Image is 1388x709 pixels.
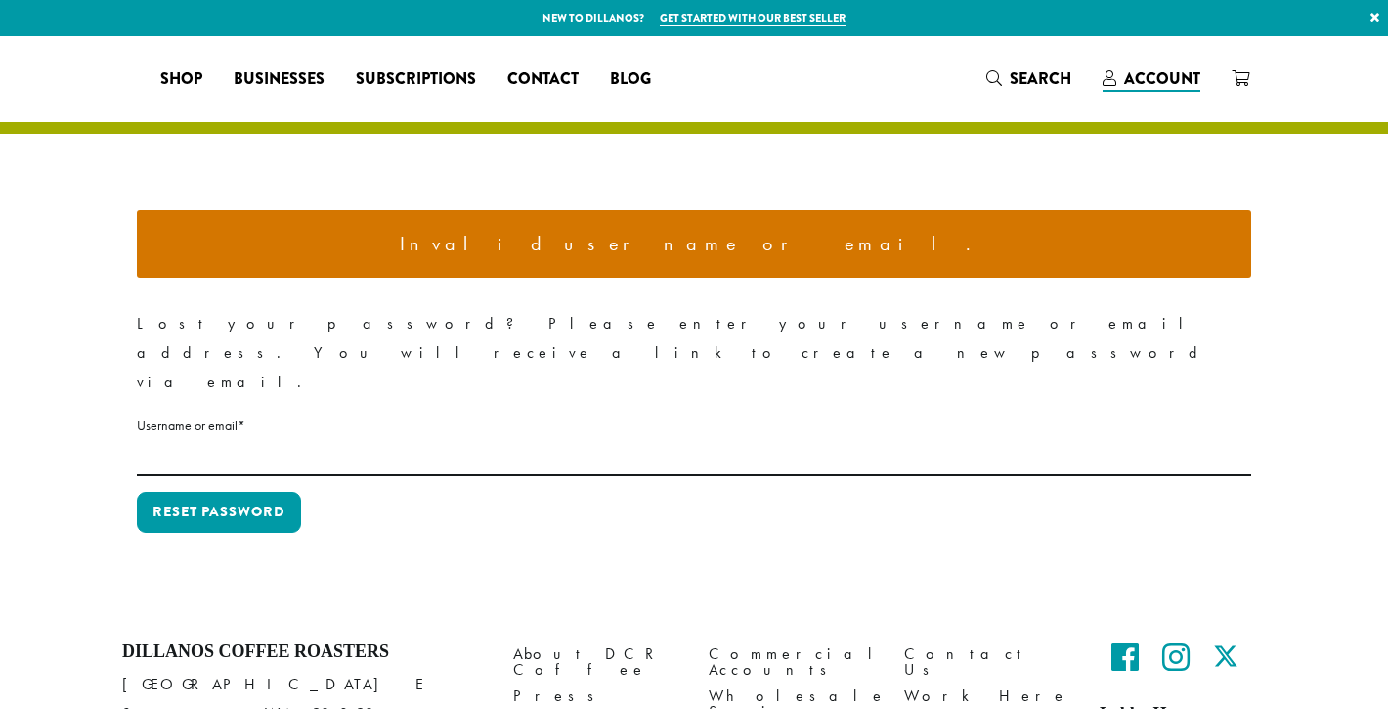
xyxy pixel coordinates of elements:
[137,492,301,533] button: Reset password
[122,642,484,663] h4: Dillanos Coffee Roasters
[709,642,875,684] a: Commercial Accounts
[137,414,1251,438] label: Username or email
[1124,67,1200,90] span: Account
[507,67,579,92] span: Contact
[152,226,1236,263] li: Invalid username or email.
[904,642,1070,684] a: Contact Us
[145,64,218,95] a: Shop
[1010,67,1071,90] span: Search
[660,10,846,26] a: Get started with our best seller
[971,63,1087,95] a: Search
[513,642,679,684] a: About DCR Coffee
[137,309,1251,397] p: Lost your password? Please enter your username or email address. You will receive a link to creat...
[356,67,476,92] span: Subscriptions
[610,67,651,92] span: Blog
[234,67,325,92] span: Businesses
[160,67,202,92] span: Shop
